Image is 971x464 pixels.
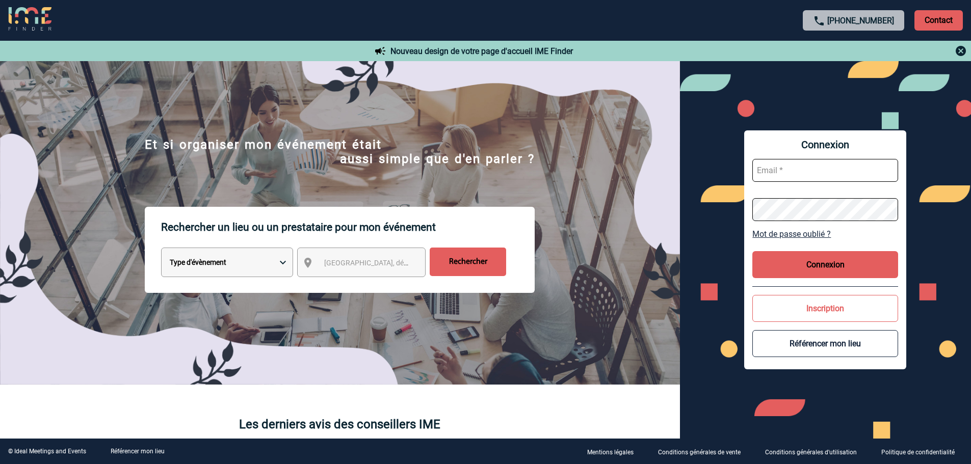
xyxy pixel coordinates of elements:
p: Mentions légales [587,449,634,456]
a: Conditions générales de vente [650,447,757,456]
a: Politique de confidentialité [873,447,971,456]
input: Rechercher [430,248,506,276]
button: Référencer mon lieu [752,330,898,357]
div: © Ideal Meetings and Events [8,448,86,455]
a: Référencer mon lieu [111,448,165,455]
a: Conditions générales d'utilisation [757,447,873,456]
a: Mentions légales [579,447,650,456]
p: Conditions générales d'utilisation [765,449,857,456]
button: Connexion [752,251,898,278]
p: Rechercher un lieu ou un prestataire pour mon événement [161,207,535,248]
input: Email * [752,159,898,182]
p: Conditions générales de vente [658,449,741,456]
p: Politique de confidentialité [881,449,955,456]
a: Mot de passe oublié ? [752,229,898,239]
button: Inscription [752,295,898,322]
span: Connexion [752,139,898,151]
img: call-24-px.png [813,15,825,27]
span: [GEOGRAPHIC_DATA], département, région... [324,259,466,267]
p: Contact [914,10,963,31]
a: [PHONE_NUMBER] [827,16,894,25]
